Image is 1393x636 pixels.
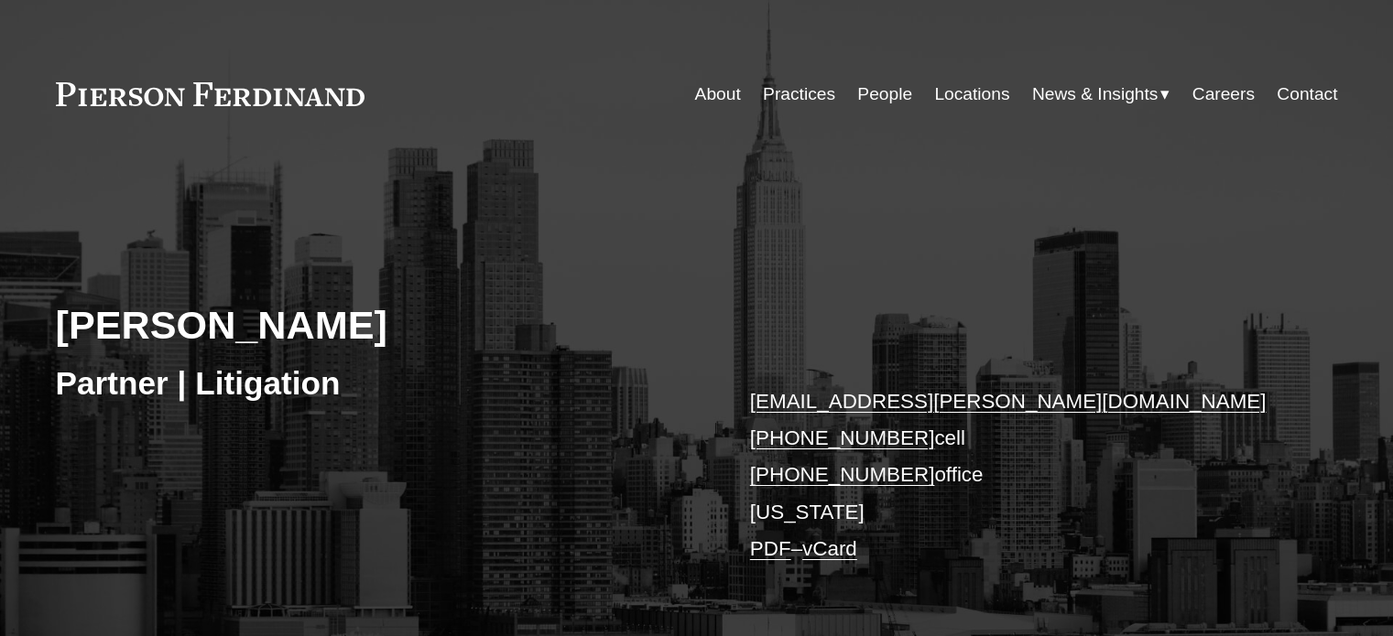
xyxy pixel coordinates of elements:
[750,463,935,486] a: [PHONE_NUMBER]
[750,390,1267,413] a: [EMAIL_ADDRESS][PERSON_NAME][DOMAIN_NAME]
[1277,77,1337,112] a: Contact
[695,77,741,112] a: About
[857,77,912,112] a: People
[763,77,835,112] a: Practices
[1032,77,1170,112] a: folder dropdown
[750,426,935,449] a: [PHONE_NUMBER]
[1192,77,1255,112] a: Careers
[1032,79,1159,111] span: News & Insights
[750,383,1284,568] p: cell office [US_STATE] –
[750,537,791,560] a: PDF
[802,537,857,560] a: vCard
[56,301,697,349] h2: [PERSON_NAME]
[934,77,1009,112] a: Locations
[56,363,697,404] h3: Partner | Litigation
